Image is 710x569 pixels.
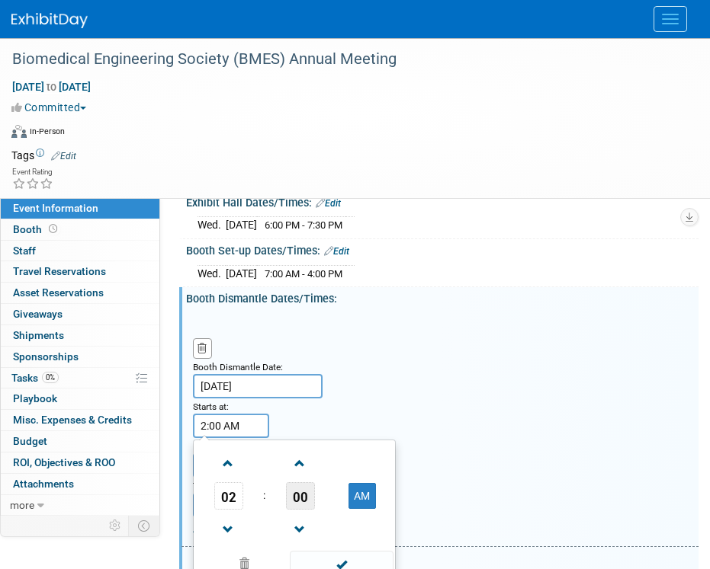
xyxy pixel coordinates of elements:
[198,265,226,281] td: Wed.
[7,46,679,73] div: Biomedical Engineering Society (BMES) Annual Meeting
[193,374,323,398] input: Date
[44,81,59,93] span: to
[198,217,226,233] td: Wed.
[324,246,349,257] a: Edit
[102,516,129,535] td: Personalize Event Tab Strip
[13,308,63,320] span: Giveaways
[1,452,159,473] a: ROI, Objectives & ROO
[13,435,47,447] span: Budget
[1,347,159,367] a: Sponsorships
[349,483,376,509] button: AM
[1,198,159,219] a: Event Information
[13,286,104,299] span: Asset Reservations
[265,219,342,231] span: 6:00 PM - 7:30 PM
[13,245,36,257] span: Staff
[29,126,65,137] div: In-Person
[1,219,159,240] a: Booth
[1,241,159,261] a: Staff
[654,6,687,32] button: Menu
[11,13,88,28] img: ExhibitDay
[226,265,257,281] td: [DATE]
[11,80,92,94] span: [DATE] [DATE]
[286,482,315,510] span: Pick Minute
[13,265,106,277] span: Travel Reservations
[129,516,160,535] td: Toggle Event Tabs
[11,123,691,145] div: Event Format
[186,239,699,259] div: Booth Set-up Dates/Times:
[214,510,243,548] a: Decrement Hour
[11,372,59,384] span: Tasks
[1,368,159,388] a: Tasks0%
[12,168,53,176] div: Event Rating
[1,474,159,494] a: Attachments
[193,414,269,438] input: Start Time
[260,482,268,510] td: :
[1,261,159,282] a: Travel Reservations
[13,202,98,214] span: Event Information
[13,329,64,341] span: Shipments
[13,223,60,235] span: Booth
[13,350,79,363] span: Sponsorships
[286,443,315,482] a: Increment Minute
[13,414,132,426] span: Misc. Expenses & Credits
[193,401,229,412] small: Starts at:
[1,431,159,452] a: Budget
[214,443,243,482] a: Increment Hour
[42,372,59,383] span: 0%
[1,495,159,516] a: more
[51,151,76,161] a: Edit
[214,482,243,510] span: Pick Hour
[46,223,60,235] span: Booth not reserved yet
[316,198,341,209] a: Edit
[11,125,27,137] img: Format-Inperson.png
[11,100,92,115] button: Committed
[1,325,159,346] a: Shipments
[265,268,342,280] span: 7:00 AM - 4:00 PM
[186,287,699,306] div: Booth Dismantle Dates/Times:
[10,499,34,511] span: more
[1,388,159,409] a: Playbook
[1,283,159,303] a: Asset Reservations
[193,362,283,372] small: Booth Dismantle Date:
[13,456,115,468] span: ROI, Objectives & ROO
[13,478,74,490] span: Attachments
[226,217,257,233] td: [DATE]
[1,304,159,324] a: Giveaways
[186,191,699,211] div: Exhibit Hall Dates/Times:
[13,392,57,404] span: Playbook
[1,410,159,430] a: Misc. Expenses & Credits
[286,510,315,548] a: Decrement Minute
[11,148,76,163] td: Tags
